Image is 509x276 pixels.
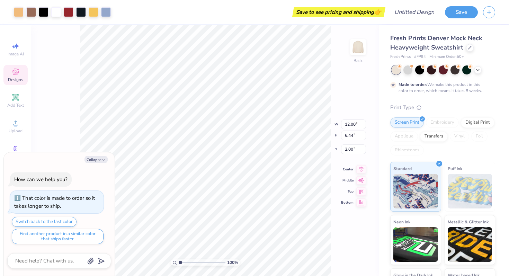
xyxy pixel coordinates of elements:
[9,128,23,134] span: Upload
[448,165,462,172] span: Puff Ink
[461,117,494,128] div: Digital Print
[393,174,438,208] img: Standard
[393,227,438,262] img: Neon Ink
[393,165,412,172] span: Standard
[390,131,418,142] div: Applique
[429,54,464,60] span: Minimum Order: 50 +
[227,259,238,266] span: 100 %
[12,229,104,244] button: Find another product in a similar color that ships faster
[450,131,469,142] div: Vinyl
[420,131,448,142] div: Transfers
[471,131,488,142] div: Foil
[351,40,365,54] img: Back
[390,145,424,155] div: Rhinestones
[84,156,108,163] button: Collapse
[14,176,68,183] div: How can we help you?
[14,195,95,210] div: That color is made to order so it takes longer to ship.
[445,6,478,18] button: Save
[414,54,426,60] span: # FP94
[448,227,492,262] img: Metallic & Glitter Ink
[390,117,424,128] div: Screen Print
[390,34,482,52] span: Fresh Prints Denver Mock Neck Heavyweight Sweatshirt
[393,218,410,225] span: Neon Ink
[8,77,23,82] span: Designs
[426,117,459,128] div: Embroidery
[354,57,363,64] div: Back
[374,8,382,16] span: 👉
[341,178,354,183] span: Middle
[448,218,489,225] span: Metallic & Glitter Ink
[390,104,495,112] div: Print Type
[8,51,24,57] span: Image AI
[399,82,427,87] strong: Made to order:
[390,54,411,60] span: Fresh Prints
[341,167,354,172] span: Center
[448,174,492,208] img: Puff Ink
[399,81,484,94] div: We make this product in this color to order, which means it takes 8 weeks.
[294,7,384,17] div: Save to see pricing and shipping
[12,217,77,227] button: Switch back to the last color
[389,5,440,19] input: Untitled Design
[341,189,354,194] span: Top
[341,200,354,205] span: Bottom
[7,103,24,108] span: Add Text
